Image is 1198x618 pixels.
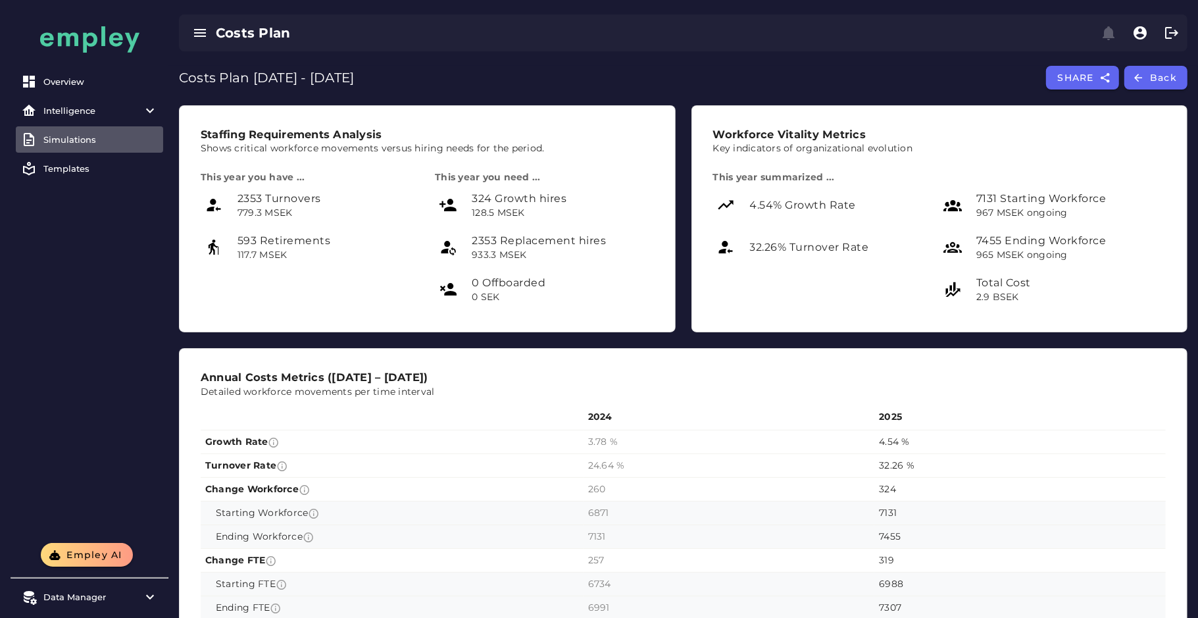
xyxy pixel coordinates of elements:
[976,249,1166,262] p: 965 MSEK ongoing
[472,191,653,207] p: 324 Growth hires
[472,233,653,249] p: 2353 Replacement hires
[1149,72,1177,84] span: Back
[439,238,457,257] i: Replacement hire icon
[879,435,910,449] span: 4.54 %
[472,275,653,291] p: 0 Offboarded
[205,459,288,471] span: Turnover Rate
[588,459,625,473] span: 24.64 %
[439,196,457,215] i: Growth hire icon
[976,291,1166,304] p: 2.9 BSEK
[943,280,962,299] i: Total cost icon
[717,238,736,257] i: Turnover rate icon
[588,554,605,567] span: 257
[216,507,320,519] span: Starting Workforce
[1057,72,1094,84] span: SHARE
[472,291,653,304] p: 0 SEK
[588,435,618,449] span: 3.78 %
[237,233,419,249] p: 593 Retirements
[879,459,914,473] span: 32.26 %
[976,207,1166,220] p: 967 MSEK ongoing
[717,196,736,215] i: Growth rate icon
[205,238,223,257] i: Retirement icon
[201,386,1166,399] p: Detailed workforce movements per time interval
[1124,66,1187,90] button: Back
[750,197,939,213] p: 4.54% Growth Rate
[713,142,1166,155] p: Key indicators of organizational evolution
[201,127,654,142] h3: Staffing Requirements Analysis
[879,506,897,520] span: 7131
[439,280,457,299] i: Planned leaves icon
[976,233,1166,249] p: 7455 Ending Workforce
[216,530,314,542] span: Ending Workforce
[472,249,653,262] p: 933.3 MSEK
[205,483,311,495] span: Change Workforce
[237,207,419,220] p: 779.3 MSEK
[43,76,158,87] div: Overview
[201,370,1166,385] h3: Annual Costs Metrics ([DATE] – [DATE])
[750,240,939,255] p: 32.26% Turnover Rate
[43,592,136,602] div: Data Manager
[713,127,1166,142] h3: Workforce Vitality Metrics
[943,238,962,257] i: Ending workforce icon
[43,163,158,174] div: Templates
[201,142,654,155] p: Shows critical workforce movements versus hiring needs for the period.
[16,126,163,153] a: Simulations
[66,549,122,561] span: Empley AI
[237,249,419,262] p: 117.7 MSEK
[16,68,163,95] a: Overview
[205,436,280,448] span: Growth Rate
[588,530,606,544] span: 7131
[879,530,901,544] span: 7455
[16,155,163,182] a: Templates
[879,410,902,424] span: 2025
[472,207,653,220] p: 128.5 MSEK
[588,577,611,591] span: 6734
[588,482,606,496] span: 260
[943,196,962,215] i: Starting workforce icon
[237,191,419,207] p: 2353 Turnovers
[976,191,1166,207] p: 7131 Starting Workforce
[713,171,1166,184] h4: This year summarized ...
[879,601,901,615] span: 7307
[879,554,894,567] span: 319
[205,196,223,215] i: Turnover icon
[216,24,655,42] div: Costs Plan
[43,105,136,116] div: Intelligence
[879,482,896,496] span: 324
[879,577,903,591] span: 6988
[216,602,282,613] span: Ending FTE
[43,134,158,145] div: Simulations
[41,543,133,567] button: Empley AI
[588,506,609,520] span: 6871
[201,171,419,184] h4: This year you have ...
[435,171,653,184] h4: This year you need ...
[216,578,287,590] span: Starting FTE
[588,410,612,424] span: 2024
[1046,66,1119,90] button: SHARE
[179,67,355,88] p: Costs Plan [DATE] - [DATE]
[205,554,277,566] span: Change FTE
[976,275,1166,291] p: Total Cost
[588,601,610,615] span: 6991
